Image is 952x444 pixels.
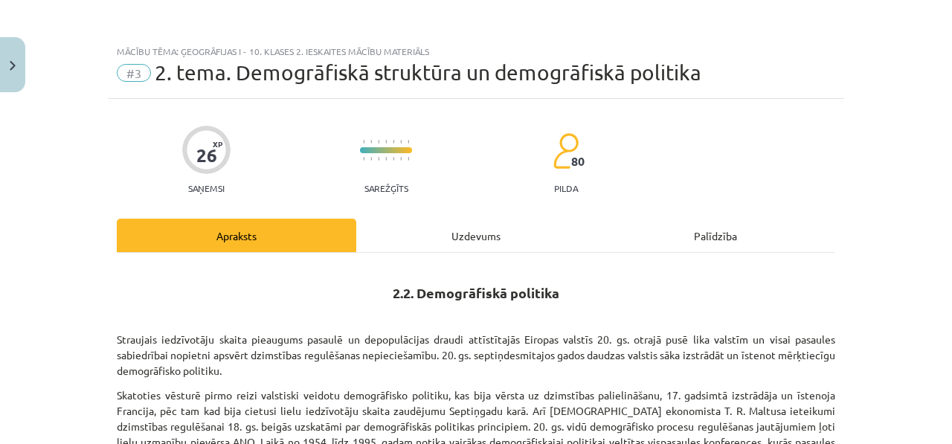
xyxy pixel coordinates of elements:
[378,157,379,161] img: icon-short-line-57e1e144782c952c97e751825c79c345078a6d821885a25fce030b3d8c18986b.svg
[596,219,835,252] div: Palīdzība
[117,332,835,379] p: Straujais iedzīvotāju skaita pieaugums pasaulē un depopulācijas draudi attīstītajās Eiropas valst...
[370,140,372,144] img: icon-short-line-57e1e144782c952c97e751825c79c345078a6d821885a25fce030b3d8c18986b.svg
[155,60,701,85] span: 2. tema. Demogrāfiskā struktūra un demogrāfiskā politika
[385,157,387,161] img: icon-short-line-57e1e144782c952c97e751825c79c345078a6d821885a25fce030b3d8c18986b.svg
[393,157,394,161] img: icon-short-line-57e1e144782c952c97e751825c79c345078a6d821885a25fce030b3d8c18986b.svg
[400,140,402,144] img: icon-short-line-57e1e144782c952c97e751825c79c345078a6d821885a25fce030b3d8c18986b.svg
[356,219,596,252] div: Uzdevums
[408,157,409,161] img: icon-short-line-57e1e144782c952c97e751825c79c345078a6d821885a25fce030b3d8c18986b.svg
[117,46,835,57] div: Mācību tēma: Ģeogrāfijas i - 10. klases 2. ieskaites mācību materiāls
[378,140,379,144] img: icon-short-line-57e1e144782c952c97e751825c79c345078a6d821885a25fce030b3d8c18986b.svg
[363,157,364,161] img: icon-short-line-57e1e144782c952c97e751825c79c345078a6d821885a25fce030b3d8c18986b.svg
[554,183,578,193] p: pilda
[213,140,222,148] span: XP
[117,64,151,82] span: #3
[370,157,372,161] img: icon-short-line-57e1e144782c952c97e751825c79c345078a6d821885a25fce030b3d8c18986b.svg
[196,145,217,166] div: 26
[571,155,585,168] span: 80
[408,140,409,144] img: icon-short-line-57e1e144782c952c97e751825c79c345078a6d821885a25fce030b3d8c18986b.svg
[364,183,408,193] p: Sarežģīts
[393,284,559,301] strong: 2.2. Demogrāfiskā politika
[10,61,16,71] img: icon-close-lesson-0947bae3869378f0d4975bcd49f059093ad1ed9edebbc8119c70593378902aed.svg
[363,140,364,144] img: icon-short-line-57e1e144782c952c97e751825c79c345078a6d821885a25fce030b3d8c18986b.svg
[400,157,402,161] img: icon-short-line-57e1e144782c952c97e751825c79c345078a6d821885a25fce030b3d8c18986b.svg
[182,183,231,193] p: Saņemsi
[393,140,394,144] img: icon-short-line-57e1e144782c952c97e751825c79c345078a6d821885a25fce030b3d8c18986b.svg
[553,132,579,170] img: students-c634bb4e5e11cddfef0936a35e636f08e4e9abd3cc4e673bd6f9a4125e45ecb1.svg
[385,140,387,144] img: icon-short-line-57e1e144782c952c97e751825c79c345078a6d821885a25fce030b3d8c18986b.svg
[117,219,356,252] div: Apraksts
